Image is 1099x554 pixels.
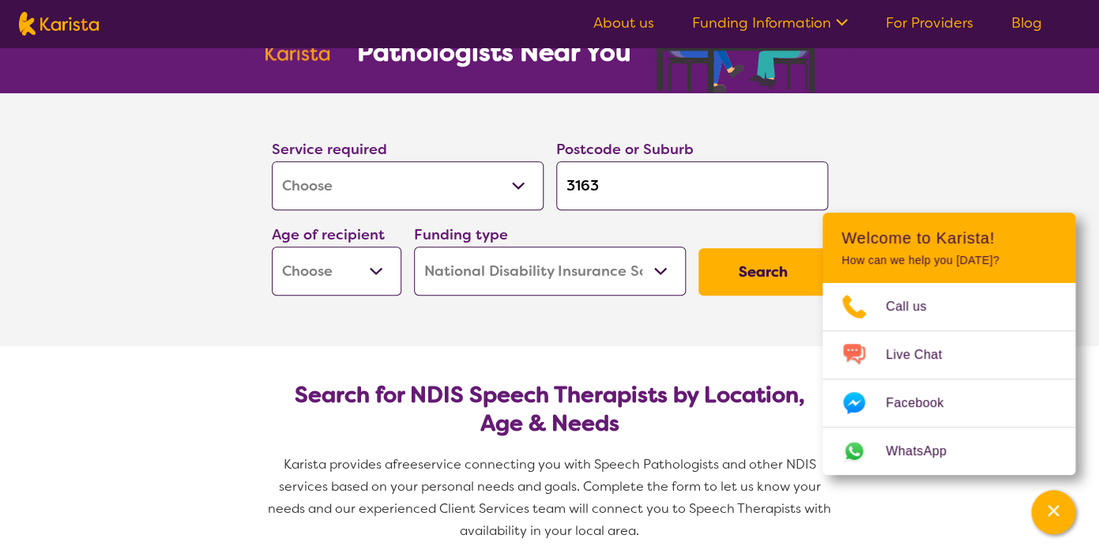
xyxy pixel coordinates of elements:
h2: Welcome to Karista! [841,228,1056,247]
button: Channel Menu [1031,490,1075,534]
span: Live Chat [886,343,961,367]
a: Funding Information [692,13,848,32]
a: Blog [1011,13,1042,32]
img: Karista logo [19,12,99,36]
label: Service required [272,140,387,159]
a: Web link opens in a new tab. [822,428,1075,475]
span: WhatsApp [886,439,965,463]
label: Age of recipient [272,225,385,244]
a: For Providers [886,13,973,32]
div: Channel Menu [822,213,1075,475]
span: free [393,456,418,473]
label: Funding type [414,225,508,244]
span: Call us [886,295,946,318]
span: Karista provides a [284,456,393,473]
h2: Search for NDIS Speech Therapists by Location, Age & Needs [284,381,815,438]
button: Search [698,248,828,296]
span: service connecting you with Speech Pathologists and other NDIS services based on your personal ne... [268,456,834,539]
p: How can we help you [DATE]? [841,254,1056,267]
ul: Choose channel [822,283,1075,475]
input: Type [556,161,828,210]
span: Facebook [886,391,962,415]
label: Postcode or Suburb [556,140,694,159]
a: About us [593,13,654,32]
